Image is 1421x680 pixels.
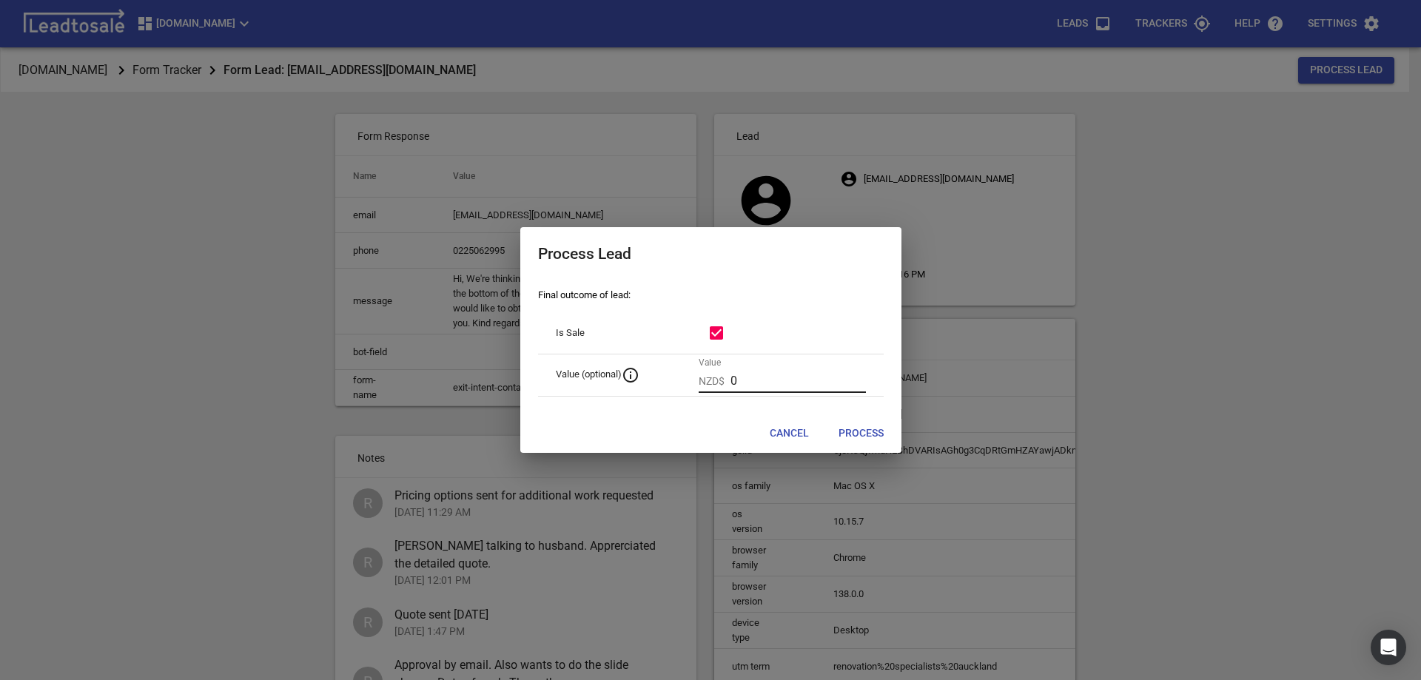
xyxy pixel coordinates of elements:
[538,312,681,354] td: Is Sale
[770,426,809,441] span: Cancel
[538,354,681,396] td: Value (optional)
[538,245,884,263] h2: Process Lead
[622,366,639,384] svg: The value will be rounded down to the nearest whole number when being sent to Google Analytics.
[699,358,721,367] label: Value
[1371,630,1406,665] div: Open Intercom Messenger
[538,288,884,303] p: Final outcome of lead:
[758,420,821,447] button: Cancel
[839,426,884,441] span: Process
[827,420,896,447] button: Process
[699,374,725,389] p: NZD$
